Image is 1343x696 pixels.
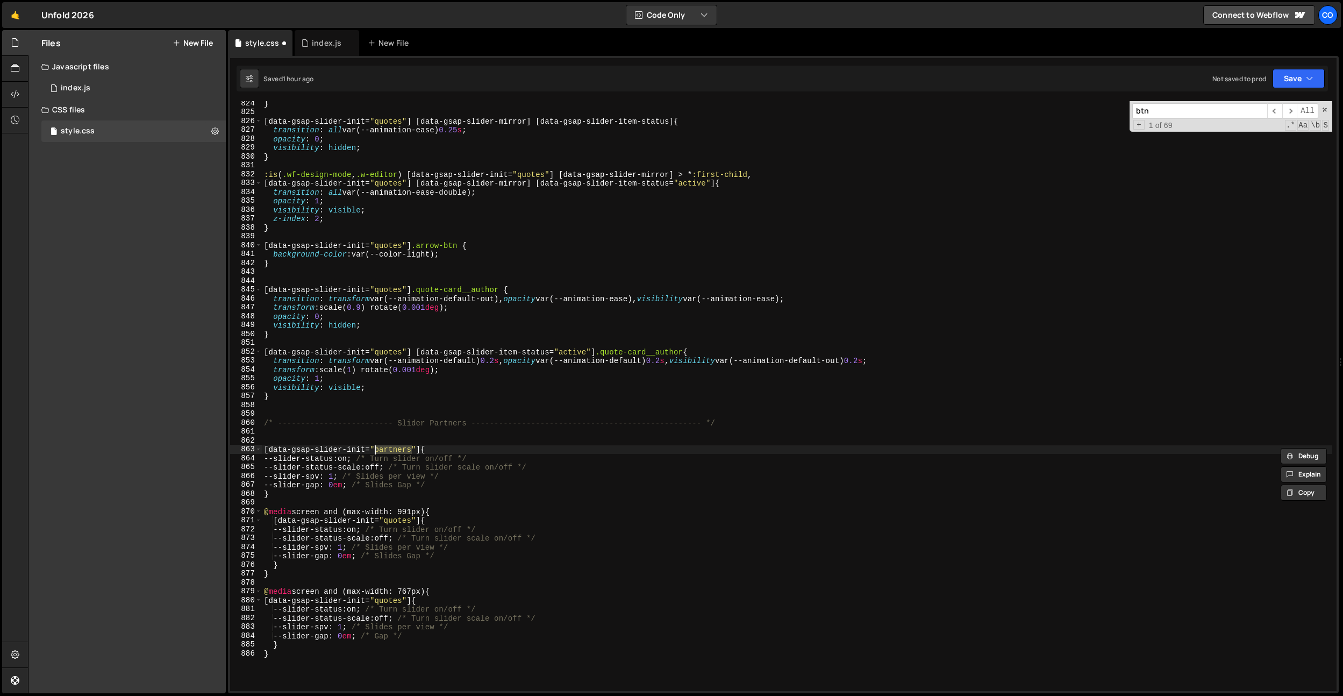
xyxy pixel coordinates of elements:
[230,622,262,631] div: 883
[230,179,262,188] div: 833
[230,196,262,205] div: 835
[230,516,262,525] div: 871
[230,330,262,339] div: 850
[230,356,262,365] div: 853
[230,347,262,357] div: 852
[230,436,262,445] div: 862
[1281,485,1327,501] button: Copy
[1281,448,1327,464] button: Debug
[230,401,262,410] div: 858
[2,2,28,28] a: 🤙
[230,427,262,436] div: 861
[1281,466,1327,482] button: Explain
[1282,103,1297,119] span: ​
[230,303,262,312] div: 847
[230,267,262,276] div: 843
[230,551,262,560] div: 875
[230,560,262,570] div: 876
[230,569,262,578] div: 877
[312,38,341,48] div: index.js
[230,543,262,552] div: 874
[230,276,262,286] div: 844
[1133,120,1145,130] span: Toggle Replace mode
[1310,120,1321,131] span: Whole Word Search
[41,120,226,142] div: 17293/47925.css
[263,74,313,83] div: Saved
[28,56,226,77] div: Javascript files
[230,338,262,347] div: 851
[230,321,262,330] div: 849
[230,392,262,401] div: 857
[230,507,262,516] div: 870
[41,77,226,99] div: 17293/47924.js
[230,445,262,454] div: 863
[230,498,262,507] div: 869
[230,605,262,614] div: 881
[230,161,262,170] div: 831
[61,126,95,136] div: style.css
[230,250,262,259] div: 841
[230,232,262,241] div: 839
[230,578,262,587] div: 878
[368,38,413,48] div: New File
[230,99,262,108] div: 824
[230,312,262,321] div: 848
[230,463,262,472] div: 865
[230,294,262,303] div: 846
[230,205,262,215] div: 836
[230,365,262,374] div: 854
[1273,69,1325,88] button: Save
[230,472,262,481] div: 866
[245,38,279,48] div: style.css
[230,223,262,232] div: 838
[230,409,262,418] div: 859
[1267,103,1282,119] span: ​
[1297,120,1309,131] span: CaseSensitive Search
[230,241,262,250] div: 840
[61,83,90,93] div: index.js
[230,596,262,605] div: 880
[230,125,262,134] div: 827
[230,614,262,623] div: 882
[230,534,262,543] div: 873
[1212,74,1266,83] div: Not saved to prod
[230,454,262,463] div: 864
[230,134,262,144] div: 828
[230,631,262,641] div: 884
[41,37,61,49] h2: Files
[283,74,314,83] div: 1 hour ago
[230,152,262,161] div: 830
[230,374,262,383] div: 855
[1322,120,1329,131] span: Search In Selection
[1132,103,1267,119] input: Search for
[230,649,262,658] div: 886
[230,418,262,428] div: 860
[230,480,262,489] div: 867
[1318,5,1338,25] a: Co
[230,117,262,126] div: 826
[230,383,262,392] div: 856
[1203,5,1315,25] a: Connect to Webflow
[230,143,262,152] div: 829
[626,5,717,25] button: Code Only
[230,285,262,294] div: 845
[1285,120,1296,131] span: RegExp Search
[41,9,94,22] div: Unfold 2026
[230,170,262,179] div: 832
[230,525,262,534] div: 872
[1145,121,1177,130] span: 1 of 69
[230,108,262,117] div: 825
[230,489,262,499] div: 868
[230,640,262,649] div: 885
[230,587,262,596] div: 879
[230,188,262,197] div: 834
[1297,103,1318,119] span: Alt-Enter
[230,259,262,268] div: 842
[173,39,213,47] button: New File
[230,214,262,223] div: 837
[28,99,226,120] div: CSS files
